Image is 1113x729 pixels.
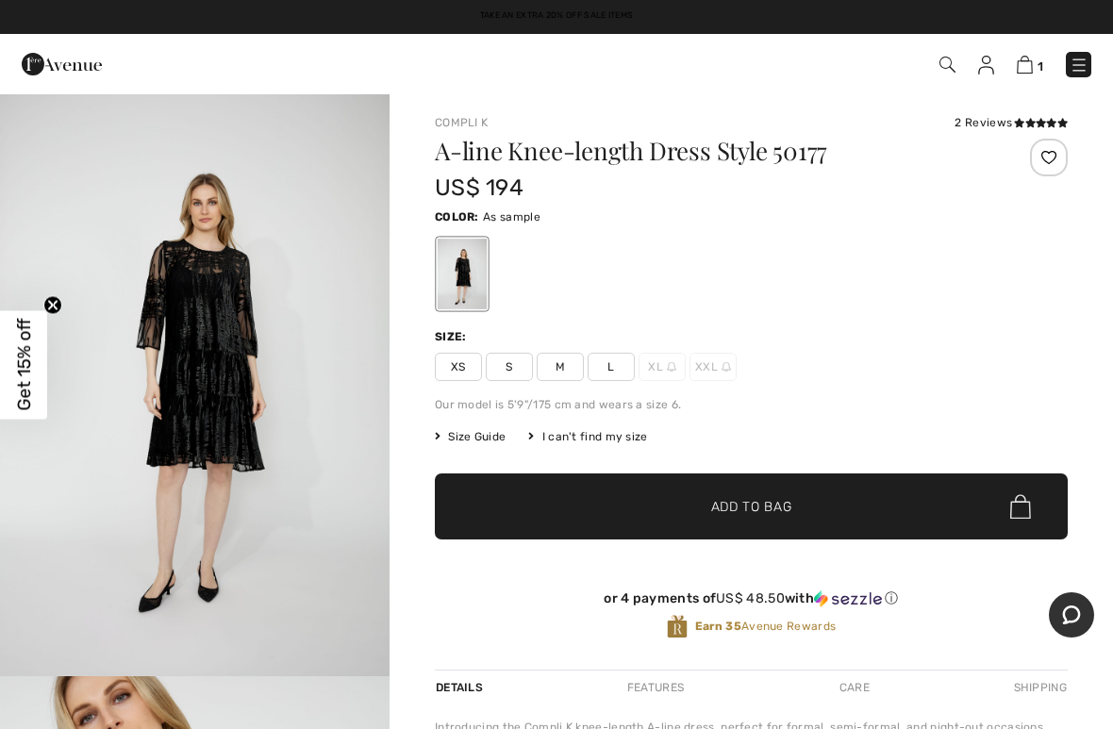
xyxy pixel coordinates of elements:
[695,620,741,633] strong: Earn 35
[528,428,647,445] div: I can't find my size
[435,116,488,129] a: Compli K
[483,210,540,224] span: As sample
[22,45,102,83] img: 1ère Avenue
[537,353,584,381] span: M
[1010,494,1031,519] img: Bag.svg
[955,114,1068,131] div: 2 Reviews
[435,428,506,445] span: Size Guide
[435,210,479,224] span: Color:
[435,139,962,163] h1: A-line Knee-length Dress Style 50177
[435,396,1068,413] div: Our model is 5'9"/175 cm and wears a size 6.
[438,239,487,309] div: As sample
[978,56,994,75] img: My Info
[1049,592,1094,639] iframe: Opens a widget where you can chat to one of our agents
[1038,59,1043,74] span: 1
[695,618,836,635] span: Avenue Rewards
[435,671,488,704] div: Details
[1009,671,1068,704] div: Shipping
[435,174,523,201] span: US$ 194
[1017,56,1033,74] img: Shopping Bag
[823,671,886,704] div: Care
[611,671,700,704] div: Features
[480,10,634,20] a: Take an Extra 20% Off Sale Items
[639,353,686,381] span: XL
[588,353,635,381] span: L
[814,590,882,607] img: Sezzle
[435,328,471,345] div: Size:
[711,497,792,517] span: Add to Bag
[1017,53,1043,75] a: 1
[13,319,35,411] span: Get 15% off
[716,590,785,606] span: US$ 48.50
[486,353,533,381] span: S
[22,54,102,72] a: 1ère Avenue
[43,295,62,314] button: Close teaser
[667,614,688,639] img: Avenue Rewards
[1070,56,1088,75] img: Menu
[667,362,676,372] img: ring-m.svg
[435,473,1068,539] button: Add to Bag
[939,57,955,73] img: Search
[689,353,737,381] span: XXL
[435,590,1068,614] div: or 4 payments ofUS$ 48.50withSezzle Click to learn more about Sezzle
[435,590,1068,607] div: or 4 payments of with
[435,353,482,381] span: XS
[722,362,731,372] img: ring-m.svg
